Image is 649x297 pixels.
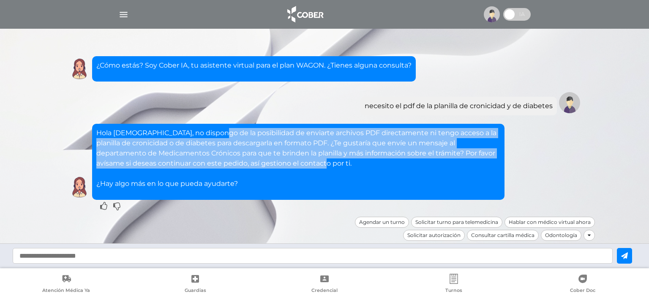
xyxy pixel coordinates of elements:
div: Solicitar turno para telemedicina [411,217,502,228]
div: Solicitar autorización [403,230,465,241]
span: Atención Médica Ya [42,287,90,295]
a: Atención Médica Ya [2,274,131,295]
div: Consultar cartilla médica [467,230,539,241]
div: Agendar un turno [355,217,409,228]
span: Turnos [445,287,462,295]
div: Hablar con médico virtual ahora [504,217,595,228]
img: profile-placeholder.svg [484,6,500,22]
img: logo_cober_home-white.png [283,4,327,25]
img: Cober_menu-lines-white.svg [118,9,129,20]
a: Guardias [131,274,260,295]
p: Hola [DEMOGRAPHIC_DATA], no dispongo de la posibilidad de enviarte archivos PDF directamente ni t... [96,128,500,189]
p: ¿Cómo estás? Soy Cober IA, tu asistente virtual para el plan WAGON. ¿Tienes alguna consulta? [96,60,412,71]
div: Odontología [541,230,581,241]
a: Cober Doc [518,274,647,295]
img: Cober IA [69,177,90,198]
span: Cober Doc [570,287,595,295]
span: Credencial [311,287,338,295]
a: Credencial [260,274,389,295]
div: necesito el pdf de la planilla de cronicidad y de diabetes [365,101,553,111]
img: Tu imagen [559,92,580,113]
span: Guardias [185,287,206,295]
a: Turnos [389,274,518,295]
img: Cober IA [69,58,90,79]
